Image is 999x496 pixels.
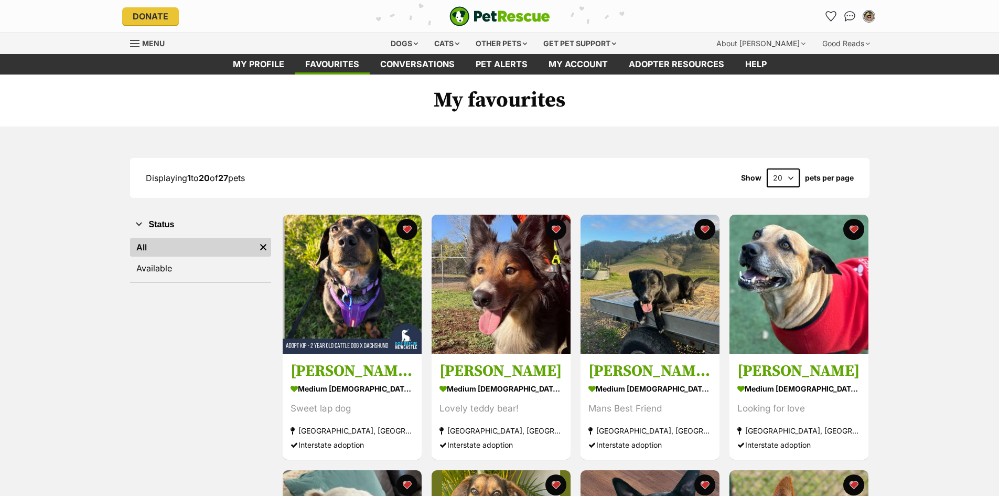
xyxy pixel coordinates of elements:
a: PetRescue [449,6,550,26]
div: Interstate adoption [737,438,861,452]
strong: 20 [199,173,210,183]
a: [PERSON_NAME] - [DEMOGRAPHIC_DATA] Cattle Dog X Dachshund medium [DEMOGRAPHIC_DATA] Dog Sweet lap... [283,354,422,460]
button: Status [130,218,271,231]
a: My profile [222,54,295,75]
a: [PERSON_NAME] medium [DEMOGRAPHIC_DATA] Dog Looking for love [GEOGRAPHIC_DATA], [GEOGRAPHIC_DATA]... [729,354,868,460]
button: favourite [545,219,566,240]
a: Donate [122,7,179,25]
button: favourite [843,219,864,240]
div: Lovely teddy bear! [439,402,563,416]
div: Status [130,236,271,282]
div: medium [DEMOGRAPHIC_DATA] Dog [439,382,563,397]
a: Remove filter [255,238,271,257]
div: [GEOGRAPHIC_DATA], [GEOGRAPHIC_DATA] [737,424,861,438]
a: All [130,238,255,257]
a: Pet alerts [465,54,538,75]
a: [PERSON_NAME] 2 medium [DEMOGRAPHIC_DATA] Dog Mans Best Friend [GEOGRAPHIC_DATA], [GEOGRAPHIC_DAT... [581,354,719,460]
div: Interstate adoption [439,438,563,452]
a: Menu [130,33,172,52]
strong: 27 [218,173,228,183]
a: Help [735,54,777,75]
h3: [PERSON_NAME] 2 [588,362,712,382]
div: medium [DEMOGRAPHIC_DATA] Dog [588,382,712,397]
div: Interstate adoption [291,438,414,452]
span: Show [741,174,761,182]
label: pets per page [805,174,854,182]
div: Other pets [468,33,534,54]
strong: 1 [187,173,191,183]
img: Gus [432,215,571,354]
a: My account [538,54,618,75]
a: Available [130,259,271,278]
img: Bethany [729,215,868,354]
h3: [PERSON_NAME] - [DEMOGRAPHIC_DATA] Cattle Dog X Dachshund [291,362,414,382]
a: Conversations [842,8,858,25]
img: logo-e224e6f780fb5917bec1dbf3a21bbac754714ae5b6737aabdf751b685950b380.svg [449,6,550,26]
div: [GEOGRAPHIC_DATA], [GEOGRAPHIC_DATA] [291,424,414,438]
div: [GEOGRAPHIC_DATA], [GEOGRAPHIC_DATA] [439,424,563,438]
a: Favourites [823,8,840,25]
div: About [PERSON_NAME] [709,33,813,54]
div: medium [DEMOGRAPHIC_DATA] Dog [291,382,414,397]
button: favourite [694,219,715,240]
div: Mans Best Friend [588,402,712,416]
div: Cats [427,33,467,54]
img: Kip - 2 Year Old Cattle Dog X Dachshund [283,215,422,354]
a: [PERSON_NAME] medium [DEMOGRAPHIC_DATA] Dog Lovely teddy bear! [GEOGRAPHIC_DATA], [GEOGRAPHIC_DAT... [432,354,571,460]
div: Sweet lap dog [291,402,414,416]
div: Looking for love [737,402,861,416]
span: Menu [142,39,165,48]
a: conversations [370,54,465,75]
div: [GEOGRAPHIC_DATA], [GEOGRAPHIC_DATA] [588,424,712,438]
img: chat-41dd97257d64d25036548639549fe6c8038ab92f7586957e7f3b1b290dea8141.svg [844,11,855,22]
h3: [PERSON_NAME] [439,362,563,382]
button: favourite [396,474,417,495]
img: Bob 2 [581,215,719,354]
div: Dogs [383,33,425,54]
button: My account [861,8,877,25]
img: MAUREEN HUGHES profile pic [864,11,874,22]
div: medium [DEMOGRAPHIC_DATA] Dog [737,382,861,397]
a: Favourites [295,54,370,75]
div: Get pet support [536,33,624,54]
button: favourite [843,474,864,495]
h3: [PERSON_NAME] [737,362,861,382]
button: favourite [396,219,417,240]
button: favourite [694,474,715,495]
button: favourite [545,474,566,495]
div: Interstate adoption [588,438,712,452]
div: Good Reads [815,33,877,54]
ul: Account quick links [823,8,877,25]
a: Adopter resources [618,54,735,75]
span: Displaying to of pets [146,173,245,183]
